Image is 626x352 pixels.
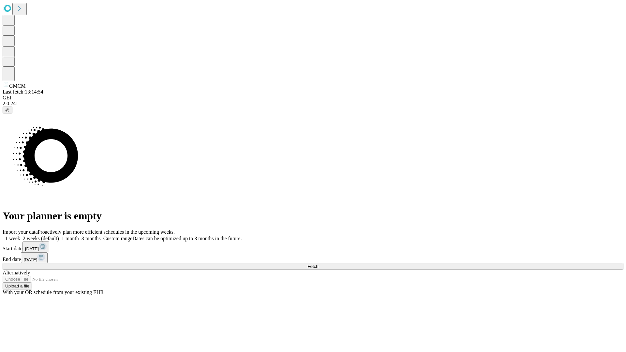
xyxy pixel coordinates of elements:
[3,270,30,275] span: Alternatively
[3,289,104,295] span: With your OR schedule from your existing EHR
[38,229,175,235] span: Proactively plan more efficient schedules in the upcoming weeks.
[3,229,38,235] span: Import your data
[3,263,623,270] button: Fetch
[5,108,10,112] span: @
[5,236,20,241] span: 1 week
[307,264,318,269] span: Fetch
[82,236,101,241] span: 3 months
[103,236,132,241] span: Custom range
[9,83,26,89] span: GMCM
[22,242,49,252] button: [DATE]
[3,89,43,95] span: Last fetch: 13:14:54
[3,101,623,107] div: 2.0.241
[3,210,623,222] h1: Your planner is empty
[3,242,623,252] div: Start date
[3,283,32,289] button: Upload a file
[21,252,48,263] button: [DATE]
[23,257,37,262] span: [DATE]
[23,236,59,241] span: 2 weeks (default)
[3,252,623,263] div: End date
[3,107,12,113] button: @
[62,236,79,241] span: 1 month
[3,95,623,101] div: GEI
[25,246,39,251] span: [DATE]
[132,236,242,241] span: Dates can be optimized up to 3 months in the future.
